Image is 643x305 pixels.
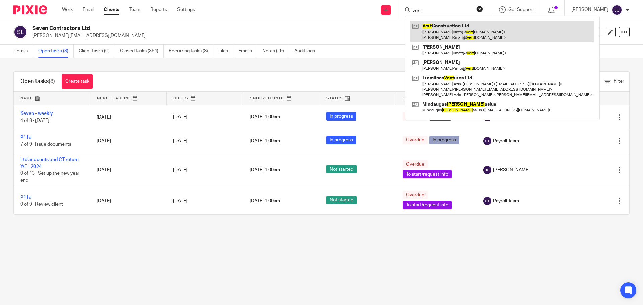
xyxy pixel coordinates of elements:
td: [DATE] [90,153,166,187]
span: [DATE] 1:00am [249,115,280,120]
span: To start/request info [403,201,452,209]
span: [DATE] [173,199,187,203]
img: svg%3E [483,137,491,145]
a: Open tasks (8) [38,45,74,58]
a: Emails [238,45,257,58]
span: To start/request info [403,170,452,178]
td: [DATE] [90,129,166,153]
a: P11d [20,195,31,200]
a: Email [83,6,94,13]
span: In progress [429,136,459,144]
span: 7 of 9 · Issue documents [20,142,71,147]
span: Not started [326,165,357,173]
a: Details [13,45,33,58]
a: Clients [104,6,119,13]
span: [PERSON_NAME] [493,167,530,173]
span: [DATE] 1:00am [249,168,280,172]
p: [PERSON_NAME][EMAIL_ADDRESS][DOMAIN_NAME] [32,32,539,39]
span: Get Support [508,7,534,12]
img: Pixie [13,5,47,14]
a: Work [62,6,73,13]
a: Notes (19) [262,45,289,58]
td: [DATE] [90,187,166,215]
span: Tags [403,96,414,100]
span: Overdue [403,191,428,199]
a: Files [218,45,233,58]
a: Recurring tasks (8) [169,45,213,58]
span: Overdue [403,160,428,168]
span: [DATE] [173,139,187,143]
p: [PERSON_NAME] [571,6,608,13]
span: In progress [326,112,356,121]
span: [DATE] 1:00am [249,199,280,203]
a: Audit logs [294,45,320,58]
img: svg%3E [13,25,27,39]
span: Not started [326,196,357,204]
span: Filter [614,79,624,84]
a: Settings [177,6,195,13]
td: [DATE] [90,105,166,129]
span: Overdue [403,112,428,121]
a: Seven - weekly [20,111,53,116]
a: P11d [20,135,31,140]
input: Search [412,8,472,14]
span: [DATE] [173,115,187,120]
span: 0 of 13 · Set up the new year end [20,171,79,183]
span: Snoozed Until [250,96,285,100]
a: Team [129,6,140,13]
span: Status [326,96,343,100]
span: In progress [326,136,356,144]
span: [DATE] 1:00am [249,139,280,143]
h1: Open tasks [20,78,55,85]
span: 0 of 9 · Review client [20,202,63,207]
span: Payroll Team [493,138,519,144]
img: svg%3E [612,5,622,15]
a: Client tasks (0) [79,45,115,58]
h2: Seven Contractors Ltd [32,25,437,32]
img: svg%3E [483,197,491,205]
a: Reports [150,6,167,13]
a: Create task [62,74,93,89]
span: Overdue [403,136,428,144]
a: Closed tasks (364) [120,45,164,58]
a: Ltd accounts and CT return Y/E - 2024 [20,157,79,169]
span: [DATE] [173,168,187,172]
span: Payroll Team [493,198,519,204]
span: (8) [49,79,55,84]
img: svg%3E [483,166,491,174]
button: Clear [476,6,483,12]
span: 4 of 8 · [DATE] [20,118,49,123]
